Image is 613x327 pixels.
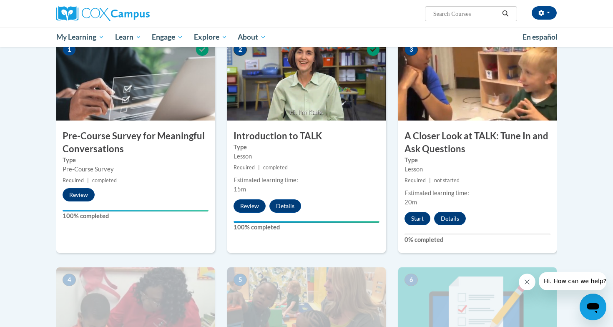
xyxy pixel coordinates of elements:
span: | [258,164,260,171]
a: Engage [146,28,188,47]
span: Required [404,177,426,184]
div: Your progress [63,210,209,211]
span: 5 [234,274,247,286]
span: Required [63,177,84,184]
a: Explore [188,28,233,47]
span: En español [523,33,558,41]
label: Type [404,156,550,165]
input: Search Courses [432,9,499,19]
label: Type [234,143,379,152]
span: 3 [404,43,418,56]
img: Cox Campus [56,6,150,21]
h3: A Closer Look at TALK: Tune In and Ask Questions [398,130,557,156]
span: My Learning [56,32,104,42]
span: completed [263,164,288,171]
span: 4 [63,274,76,286]
span: 2 [234,43,247,56]
a: My Learning [51,28,110,47]
iframe: Message from company [539,272,606,290]
button: Details [434,212,466,225]
label: 100% completed [63,211,209,221]
img: Course Image [56,37,215,121]
span: Explore [194,32,227,42]
span: 15m [234,186,246,193]
span: not started [434,177,460,184]
div: Your progress [234,221,379,223]
div: Estimated learning time: [404,189,550,198]
label: Type [63,156,209,165]
button: Start [404,212,430,225]
h3: Pre-Course Survey for Meaningful Conversations [56,130,215,156]
span: About [238,32,266,42]
div: Pre-Course Survey [63,165,209,174]
span: completed [92,177,117,184]
span: 20m [404,199,417,206]
span: 1 [63,43,76,56]
span: Engage [152,32,183,42]
button: Details [269,199,301,213]
h3: Introduction to TALK [227,130,386,143]
label: 0% completed [404,235,550,244]
button: Search [499,9,512,19]
a: En español [517,28,563,46]
span: | [429,177,431,184]
div: Estimated learning time: [234,176,379,185]
div: Lesson [234,152,379,161]
button: Review [234,199,266,213]
span: Learn [115,32,141,42]
span: Required [234,164,255,171]
img: Course Image [398,37,557,121]
a: Cox Campus [56,6,215,21]
iframe: Button to launch messaging window [580,294,606,320]
div: Main menu [44,28,569,47]
span: | [87,177,89,184]
button: Account Settings [532,6,557,20]
div: Lesson [404,165,550,174]
iframe: Close message [519,274,535,290]
span: 6 [404,274,418,286]
a: Learn [110,28,147,47]
img: Course Image [227,37,386,121]
button: Review [63,188,95,201]
a: About [233,28,272,47]
label: 100% completed [234,223,379,232]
